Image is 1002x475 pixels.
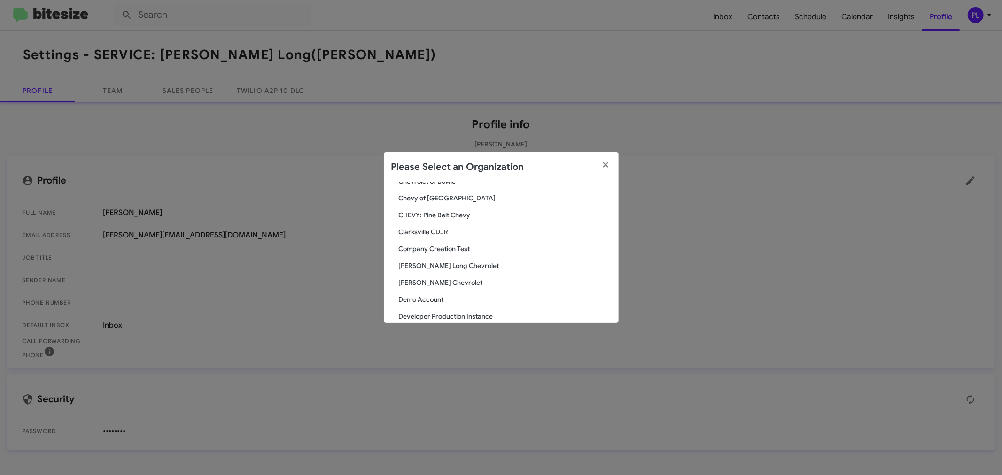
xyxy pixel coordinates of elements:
[399,210,611,220] span: CHEVY: Pine Belt Chevy
[399,227,611,237] span: Clarksville CDJR
[399,312,611,321] span: Developer Production Instance
[399,278,611,287] span: [PERSON_NAME] Chevrolet
[399,193,611,203] span: Chevy of [GEOGRAPHIC_DATA]
[399,261,611,270] span: [PERSON_NAME] Long Chevrolet
[399,244,611,253] span: Company Creation Test
[399,295,611,304] span: Demo Account
[391,160,524,175] h2: Please Select an Organization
